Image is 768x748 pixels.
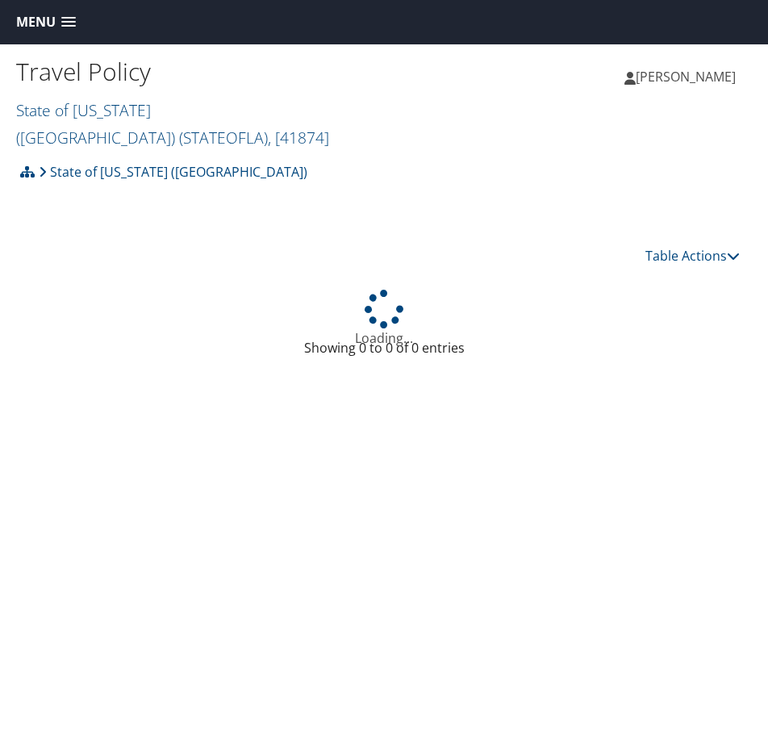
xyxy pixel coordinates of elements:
a: [PERSON_NAME] [624,52,752,101]
h1: Travel Policy [16,55,384,89]
span: , [ 41874 ] [268,127,329,148]
a: Menu [8,9,84,36]
span: ( STATEOFLA ) [179,127,268,148]
a: State of [US_STATE] ([GEOGRAPHIC_DATA]) [39,156,307,188]
a: State of [US_STATE] ([GEOGRAPHIC_DATA]) [16,99,329,148]
span: Menu [16,15,56,30]
div: Loading... [16,290,752,348]
span: [PERSON_NAME] [636,68,736,86]
div: Showing 0 to 0 of 0 entries [28,338,740,366]
a: Table Actions [645,247,740,265]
